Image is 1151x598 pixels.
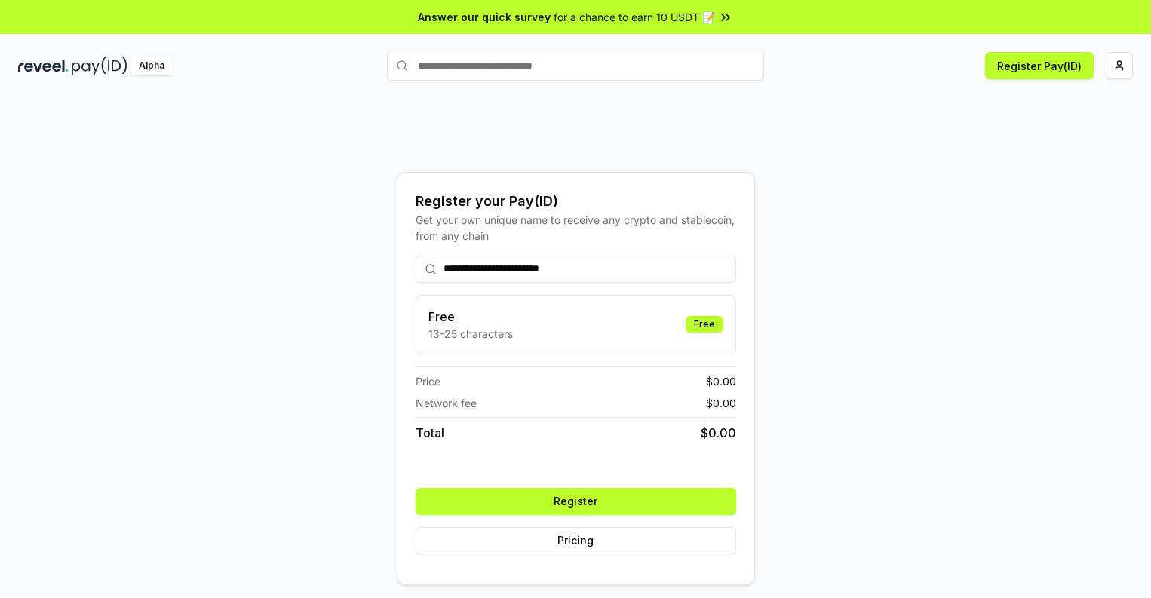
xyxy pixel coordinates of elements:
[701,424,736,442] span: $ 0.00
[706,395,736,411] span: $ 0.00
[72,57,127,75] img: pay_id
[416,527,736,554] button: Pricing
[554,9,715,25] span: for a chance to earn 10 USDT 📝
[416,395,477,411] span: Network fee
[416,424,444,442] span: Total
[130,57,173,75] div: Alpha
[416,212,736,244] div: Get your own unique name to receive any crypto and stablecoin, from any chain
[416,488,736,515] button: Register
[418,9,551,25] span: Answer our quick survey
[416,373,440,389] span: Price
[428,326,513,342] p: 13-25 characters
[985,52,1094,79] button: Register Pay(ID)
[428,308,513,326] h3: Free
[686,316,723,333] div: Free
[416,191,736,212] div: Register your Pay(ID)
[706,373,736,389] span: $ 0.00
[18,57,69,75] img: reveel_dark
